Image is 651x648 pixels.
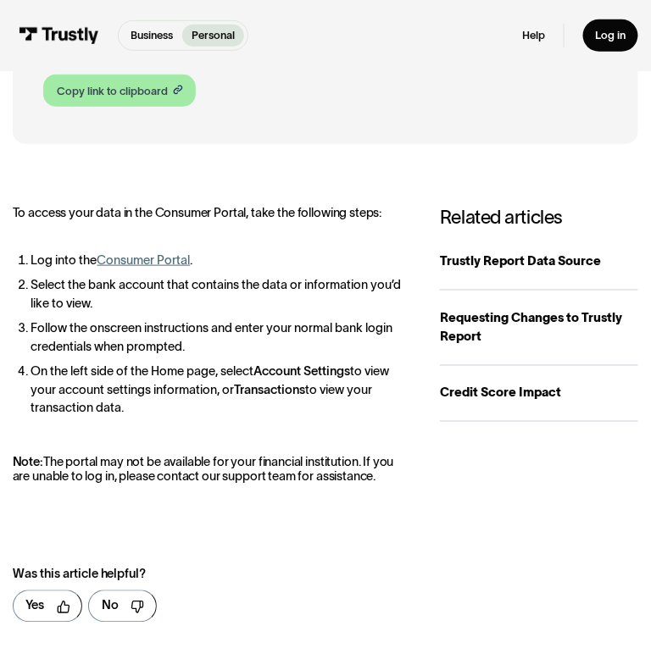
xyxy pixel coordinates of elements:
div: Yes [25,597,44,616]
div: No [102,597,119,616]
p: Personal [192,27,235,43]
a: Consumer Portal [97,253,190,267]
strong: Transactions [234,383,305,396]
a: Log in [583,19,638,52]
div: Requesting Changes to Trustly Report [440,309,638,346]
div: Credit Score Impact [440,384,638,402]
p: Business [131,27,173,43]
a: Personal [182,25,244,47]
a: Credit Score Impact [440,366,638,423]
li: Follow the onscreen instructions and enter your normal bank login credentials when prompted. [31,319,409,357]
a: Copy link to clipboard [43,75,196,107]
img: Trustly Logo [19,27,99,44]
a: No [88,590,156,623]
strong: Note: [13,456,43,469]
h3: Related articles [440,206,638,228]
div: Log in [596,29,626,43]
li: On the left side of the Home page, select to view your account settings information, or to view y... [31,363,409,418]
div: Was this article helpful? [13,566,557,584]
a: Requesting Changes to Trustly Report [440,291,638,366]
li: Log into the . [31,252,409,270]
div: Trustly Report Data Source [440,252,638,271]
div: Copy link to clipboard [57,83,168,99]
a: Help [522,29,545,43]
p: To access your data in the Consumer Portal, take the following steps: [13,206,409,221]
a: Yes [13,590,82,623]
a: Trustly Report Data Source [440,234,638,291]
strong: Account Settings [253,364,350,378]
p: The portal may not be available for your financial institution. If you are unable to log in, plea... [13,456,409,485]
a: Business [121,25,182,47]
li: Select the bank account that contains the data or information you’d like to view. [31,276,409,313]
